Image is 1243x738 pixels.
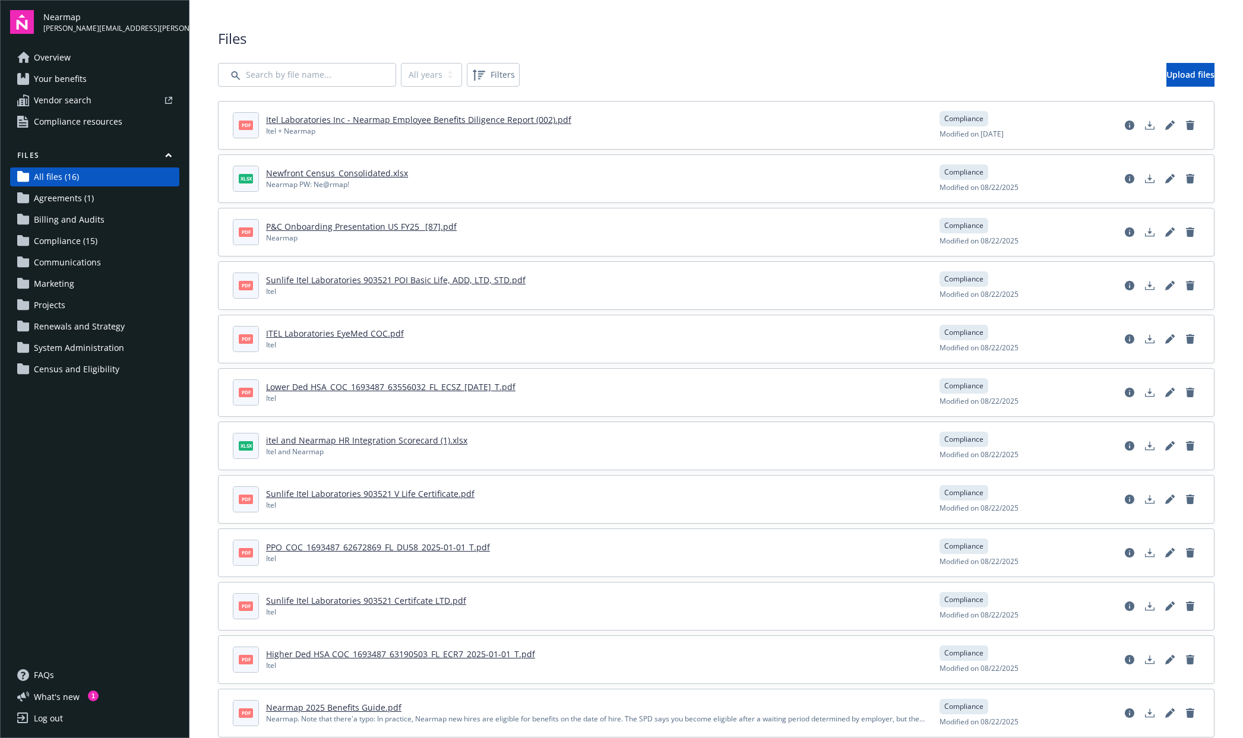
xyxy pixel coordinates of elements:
a: Your benefits [10,69,179,88]
span: Files [218,28,1214,49]
a: Download document [1140,650,1159,669]
a: Renewals and Strategy [10,317,179,336]
span: Compliance [944,594,983,605]
a: Download document [1140,383,1159,402]
a: Delete document [1181,704,1200,723]
a: Communications [10,253,179,272]
span: Communications [34,253,101,272]
a: Compliance (15) [10,232,179,251]
span: xlsx [239,441,253,450]
a: Delete document [1181,276,1200,295]
div: Nearmap PW: Ne@rmap! [266,179,408,190]
a: Compliance resources [10,112,179,131]
span: What ' s new [34,691,80,703]
span: Compliance [944,381,983,391]
div: Itel [266,393,515,404]
span: Modified on 08/22/2025 [940,343,1019,353]
a: Edit document [1160,223,1179,242]
a: System Administration [10,338,179,357]
span: Vendor search [34,91,91,110]
span: System Administration [34,338,124,357]
a: Download document [1140,490,1159,509]
a: Delete document [1181,490,1200,509]
a: Delete document [1181,223,1200,242]
a: Edit document [1160,650,1179,669]
div: Itel [266,286,526,297]
span: Modified on 08/22/2025 [940,556,1019,567]
span: Upload files [1166,69,1214,80]
a: View file details [1120,597,1139,616]
a: Delete document [1181,436,1200,455]
div: Nearmap [266,233,457,243]
a: View file details [1120,383,1139,402]
span: pdf [239,334,253,343]
button: Files [10,150,179,165]
span: pdf [239,655,253,664]
a: Delete document [1181,116,1200,135]
span: Projects [34,296,65,315]
a: Edit document [1160,276,1179,295]
a: View file details [1120,704,1139,723]
span: Filters [491,68,515,81]
a: Download document [1140,436,1159,455]
a: Edit document [1160,116,1179,135]
span: Compliance [944,487,983,498]
a: Download document [1140,169,1159,188]
a: Census and Eligibility [10,360,179,379]
span: Agreements (1) [34,189,94,208]
div: 1 [88,691,99,701]
span: Compliance [944,167,983,178]
a: Newfront Census_Consolidated.xlsx [266,167,408,179]
a: View file details [1120,169,1139,188]
button: What's new1 [10,691,99,703]
span: Overview [34,48,71,67]
a: View file details [1120,276,1139,295]
input: Search by file name... [218,63,396,87]
span: Marketing [34,274,74,293]
a: Lower Ded HSA_COC_1693487_63556032_FL_ECSZ_[DATE]_T.pdf [266,381,515,392]
div: Itel [266,607,466,617]
a: Edit document [1160,169,1179,188]
a: Download document [1140,330,1159,349]
a: Delete document [1181,597,1200,616]
span: Filters [469,65,517,84]
a: Delete document [1181,383,1200,402]
span: Modified on 08/22/2025 [940,503,1019,514]
span: Compliance [944,113,983,124]
a: Delete document [1181,330,1200,349]
span: Compliance [944,274,983,284]
span: Billing and Audits [34,210,105,229]
div: Log out [34,709,63,728]
span: Compliance resources [34,112,122,131]
a: Overview [10,48,179,67]
a: Projects [10,296,179,315]
span: Census and Eligibility [34,360,119,379]
div: Itel [266,340,404,350]
span: Renewals and Strategy [34,317,125,336]
a: Download document [1140,543,1159,562]
a: FAQs [10,666,179,685]
a: View file details [1120,223,1139,242]
span: pdf [239,601,253,610]
a: Edit document [1160,490,1179,509]
span: FAQs [34,666,54,685]
span: Modified on 08/22/2025 [940,396,1019,407]
span: Compliance [944,327,983,338]
a: Edit document [1160,543,1179,562]
span: pdf [239,548,253,557]
span: Modified on 08/22/2025 [940,289,1019,300]
a: View file details [1120,650,1139,669]
span: pdf [239,281,253,290]
a: Marketing [10,274,179,293]
span: Compliance [944,220,983,231]
a: Vendor search [10,91,179,110]
a: Itel Laboratories Inc - Nearmap Employee Benefits Diligence Report (002).pdf [266,114,571,125]
a: Edit document [1160,436,1179,455]
div: Itel [266,500,475,511]
a: P&C Onboarding Presentation US FY25 _[87].pdf [266,221,457,232]
a: PPO_COC_1693487_62672869_FL_DU58_2025-01-01_T.pdf [266,541,490,553]
a: Delete document [1181,650,1200,669]
span: Modified on 08/22/2025 [940,236,1019,246]
div: Itel + Nearmap [266,126,571,137]
a: Sunlife Itel Laboratories 903521 POI Basic Life, ADD, LTD, STD.pdf [266,274,526,286]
